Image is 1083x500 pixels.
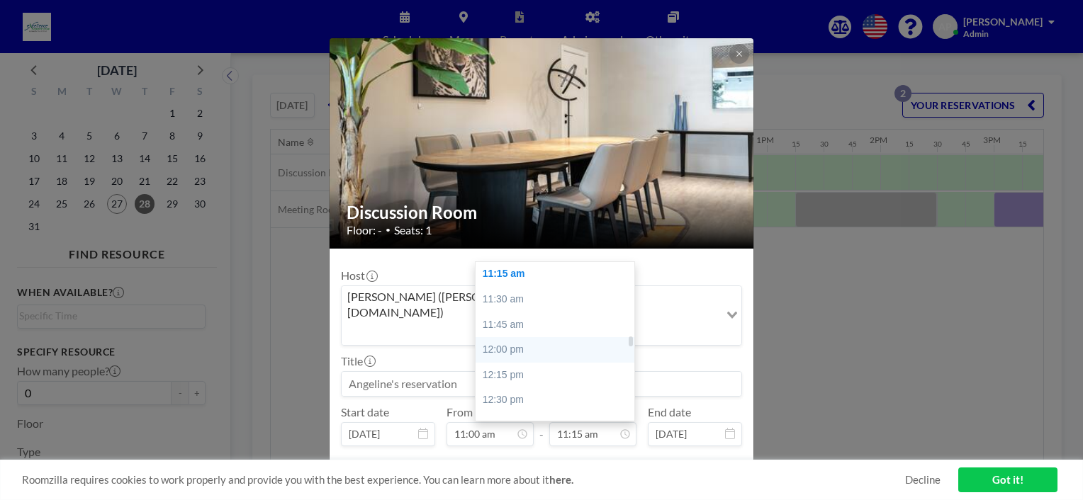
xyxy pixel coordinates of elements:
div: 11:15 am [476,261,641,287]
div: 11:30 am [476,287,641,312]
span: Seats: 1 [394,223,432,237]
input: Search for option [343,324,718,342]
div: 12:30 pm [476,387,641,413]
span: [PERSON_NAME] ([PERSON_NAME][EMAIL_ADDRESS][DOMAIN_NAME]) [344,289,717,321]
span: • [386,225,391,235]
div: 11:45 am [476,312,641,338]
a: Decline [905,473,941,487]
span: Floor: - [347,223,382,237]
label: Repeat (until [DATE]) [357,459,461,473]
div: 12:15 pm [476,363,641,388]
h2: Discussion Room [347,202,738,223]
label: Title [341,354,374,368]
label: Host [341,268,376,283]
label: End date [648,405,691,419]
div: Search for option [342,286,741,345]
label: From [447,405,473,419]
div: 12:45 pm [476,413,641,438]
span: - [539,410,544,441]
span: Roomzilla requires cookies to work properly and provide you with the best experience. You can lea... [22,473,905,487]
a: Got it! [958,467,1057,492]
img: 537.jpg [330,1,755,285]
a: here. [549,473,573,486]
input: Angeline's reservation [342,372,741,396]
div: 12:00 pm [476,337,641,363]
label: Start date [341,405,389,419]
